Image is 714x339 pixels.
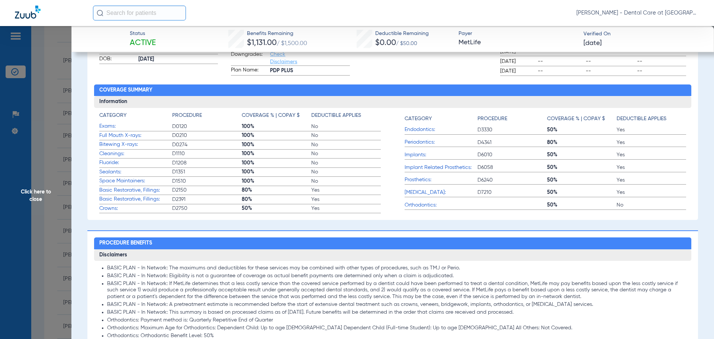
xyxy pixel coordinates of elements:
[172,132,242,139] span: D0210
[405,176,477,184] span: Prosthetics:
[576,9,699,17] span: [PERSON_NAME] - Dental Care at [GEOGRAPHIC_DATA]
[617,176,686,184] span: Yes
[311,168,381,176] span: No
[477,126,547,134] span: D3330
[242,168,311,176] span: 100%
[242,196,311,203] span: 80%
[617,126,686,134] span: Yes
[547,176,617,184] span: 50%
[15,6,41,19] img: Zuub Logo
[94,84,692,96] h2: Coverage Summary
[242,132,311,139] span: 100%
[99,195,172,203] span: Basic Restorative, Fillings:
[242,205,311,212] span: 50%
[477,112,547,125] app-breakdown-title: Procedure
[311,178,381,185] span: No
[172,196,242,203] span: D2391
[311,132,381,139] span: No
[617,189,686,196] span: Yes
[547,112,617,125] app-breakdown-title: Coverage % | Copay $
[311,196,381,203] span: Yes
[547,201,617,209] span: 50%
[247,39,277,47] span: $1,131.00
[242,141,311,148] span: 100%
[99,159,172,167] span: Fluoride:
[172,112,202,119] h4: Procedure
[107,301,686,308] li: BASIC PLAN - In Network: A pretreatment estimate is recommended before the start of extensive den...
[405,126,477,134] span: Endodontics:
[547,115,605,123] h4: Coverage % | Copay $
[311,123,381,130] span: No
[405,189,477,196] span: [MEDICAL_DATA]:
[405,138,477,146] span: Periodontics:
[637,58,686,65] span: --
[94,96,692,108] h3: Information
[538,58,583,65] span: --
[172,159,242,167] span: D1208
[130,30,156,38] span: Status
[405,115,432,123] h4: Category
[617,151,686,159] span: Yes
[99,168,172,176] span: Sealants:
[311,112,361,119] h4: Deductible Applies
[477,115,507,123] h4: Procedure
[93,6,186,20] input: Search for patients
[311,141,381,148] span: No
[405,164,477,172] span: Implant Related Prosthetics:
[99,141,172,148] span: Bitewing X-rays:
[617,164,686,171] span: Yes
[375,30,429,38] span: Deductible Remaining
[97,10,103,16] img: Search Icon
[477,176,547,184] span: D6240
[477,164,547,171] span: D6058
[405,112,477,125] app-breakdown-title: Category
[99,205,172,212] span: Crowns:
[617,201,686,209] span: No
[375,39,396,47] span: $0.00
[99,132,172,140] span: Full Mouth X-rays:
[477,189,547,196] span: D7210
[172,168,242,176] span: D1351
[500,58,531,65] span: [DATE]
[231,51,267,65] span: Downgrades:
[311,186,381,194] span: Yes
[242,112,311,122] app-breakdown-title: Coverage % | Copay $
[107,317,686,324] li: Orthodontics: Payment method is: Quarterly Repetitive End of Quarter
[242,186,311,194] span: 80%
[586,67,635,75] span: --
[242,123,311,130] span: 100%
[311,150,381,157] span: No
[547,139,617,146] span: 80%
[617,115,666,123] h4: Deductible Applies
[242,112,300,119] h4: Coverage % | Copay $
[94,237,692,249] h2: Procedure Benefits
[459,38,577,47] span: MetLife
[99,122,172,130] span: Exams:
[500,67,531,75] span: [DATE]
[242,150,311,157] span: 100%
[172,205,242,212] span: D2750
[477,139,547,146] span: D4341
[231,66,267,75] span: Plan Name:
[172,112,242,122] app-breakdown-title: Procedure
[270,67,350,75] span: PDP PLUS
[99,177,172,185] span: Space Maintainers:
[477,151,547,159] span: D6010
[311,112,381,122] app-breakdown-title: Deductible Applies
[583,39,602,48] span: [DATE]
[107,273,686,279] li: BASIC PLAN - In Network: Eligibility is not a guarantee of coverage as actual benefit payments ar...
[242,178,311,185] span: 100%
[172,150,242,157] span: D1110
[99,112,126,119] h4: Category
[99,150,172,158] span: Cleanings:
[586,58,635,65] span: --
[172,178,242,185] span: D1510
[547,126,617,134] span: 50%
[247,30,307,38] span: Benefits Remaining
[405,201,477,209] span: Orthodontics:
[405,151,477,159] span: Implants:
[107,265,686,272] li: BASIC PLAN - In Network: The maximums and deductibles for these services may be combined with oth...
[138,55,218,63] span: [DATE]
[547,189,617,196] span: 50%
[172,123,242,130] span: D0120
